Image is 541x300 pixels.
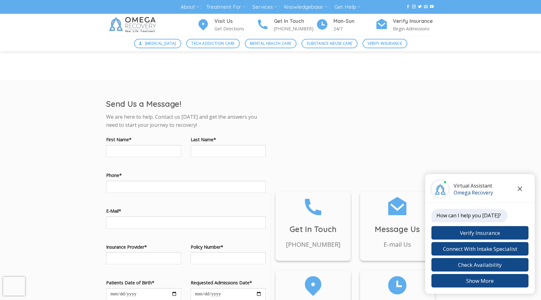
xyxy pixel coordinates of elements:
[360,195,435,250] a: Message Us E-mail Us
[145,40,176,46] span: [MEDICAL_DATA]
[424,5,428,9] a: Send us an email
[393,17,435,25] h4: Verify Insurance
[181,1,199,13] a: About
[191,40,234,46] span: Tech Addiction Care
[393,25,435,32] p: Begin Admissions
[106,99,266,109] h2: Send Us a Message!
[430,5,434,9] a: Follow on YouTube
[191,243,266,251] label: Policy Number*
[412,5,416,9] a: Follow on Instagram
[214,25,256,32] p: Get Directions
[307,40,352,46] span: Substance Abuse Care
[375,17,435,33] a: Verify Insurance Begin Admissions
[274,17,316,25] h4: Get In Touch
[418,5,422,9] a: Follow on Twitter
[106,136,181,143] label: First Name*
[360,240,435,250] p: E-mail Us
[368,40,402,46] span: Verify Insurance
[276,223,351,235] h3: Get In Touch
[333,25,375,32] p: 24/7
[250,40,291,46] span: Mental Health Care
[406,5,410,9] a: Follow on Facebook
[363,39,407,48] a: Verify Insurance
[274,25,316,32] p: [PHONE_NUMBER]
[333,17,375,25] h4: Mon-Sun
[134,39,182,48] a: [MEDICAL_DATA]
[206,1,245,13] a: Treatment For
[106,113,266,129] p: We are here to help. Contact us [DATE] and get the answers you need to start your journey to reco...
[301,39,358,48] a: Substance Abuse Care
[106,207,266,215] label: E-Mail*
[106,279,181,286] label: Patients Date of Birth*
[256,17,316,33] a: Get In Touch [PHONE_NUMBER]
[252,1,277,13] a: Services
[106,172,266,179] label: Phone*
[245,39,296,48] a: Mental Health Care
[334,1,360,13] a: Get Help
[186,39,240,48] a: Tech Addiction Care
[360,223,435,235] h3: Message Us
[276,240,351,250] p: [PHONE_NUMBER]
[106,243,181,251] label: Insurance Provider*
[214,17,256,25] h4: Visit Us
[191,279,266,286] label: Requested Admissions Date*
[284,1,327,13] a: Knowledgebase
[106,14,161,36] img: Omega Recovery
[276,195,351,250] a: Get In Touch [PHONE_NUMBER]
[191,136,266,143] label: Last Name*
[197,17,256,33] a: Visit Us Get Directions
